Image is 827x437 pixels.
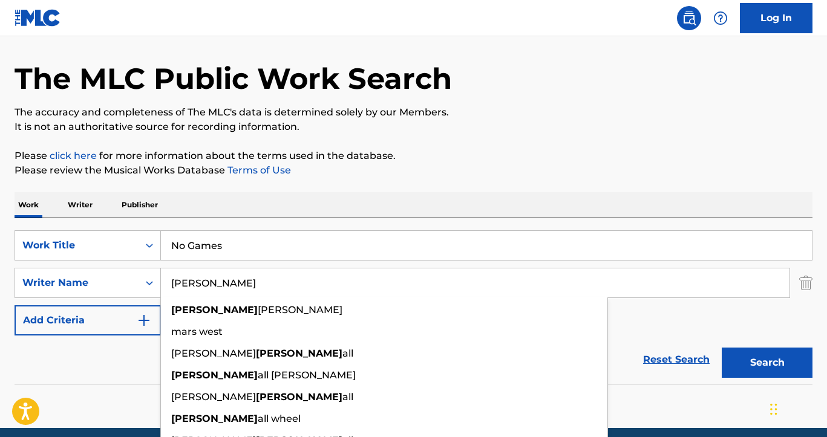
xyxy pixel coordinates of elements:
[799,268,812,298] img: Delete Criterion
[722,348,812,378] button: Search
[342,391,353,403] span: all
[770,391,777,427] div: Drag
[677,6,701,30] a: Public Search
[22,238,131,253] div: Work Title
[258,369,356,381] span: all [PERSON_NAME]
[15,149,812,163] p: Please for more information about the terms used in the database.
[740,3,812,33] a: Log In
[256,391,342,403] strong: [PERSON_NAME]
[258,413,301,424] span: all wheel
[118,192,162,218] p: Publisher
[171,348,256,359] span: [PERSON_NAME]
[50,150,97,161] a: click here
[225,164,291,176] a: Terms of Use
[256,348,342,359] strong: [PERSON_NAME]
[15,9,61,27] img: MLC Logo
[15,192,42,218] p: Work
[767,379,827,437] iframe: Chat Widget
[64,192,96,218] p: Writer
[708,6,733,30] div: Help
[258,304,342,316] span: [PERSON_NAME]
[637,346,716,373] a: Reset Search
[171,304,258,316] strong: [PERSON_NAME]
[171,369,258,381] strong: [PERSON_NAME]
[342,348,353,359] span: all
[15,230,812,384] form: Search Form
[22,276,131,290] div: Writer Name
[137,313,151,328] img: 9d2ae6d4665cec9f34b9.svg
[15,163,812,178] p: Please review the Musical Works Database
[171,391,256,403] span: [PERSON_NAME]
[15,60,452,97] h1: The MLC Public Work Search
[15,120,812,134] p: It is not an authoritative source for recording information.
[713,11,728,25] img: help
[15,105,812,120] p: The accuracy and completeness of The MLC's data is determined solely by our Members.
[682,11,696,25] img: search
[15,305,161,335] button: Add Criteria
[171,413,258,424] strong: [PERSON_NAME]
[171,326,223,337] span: mars west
